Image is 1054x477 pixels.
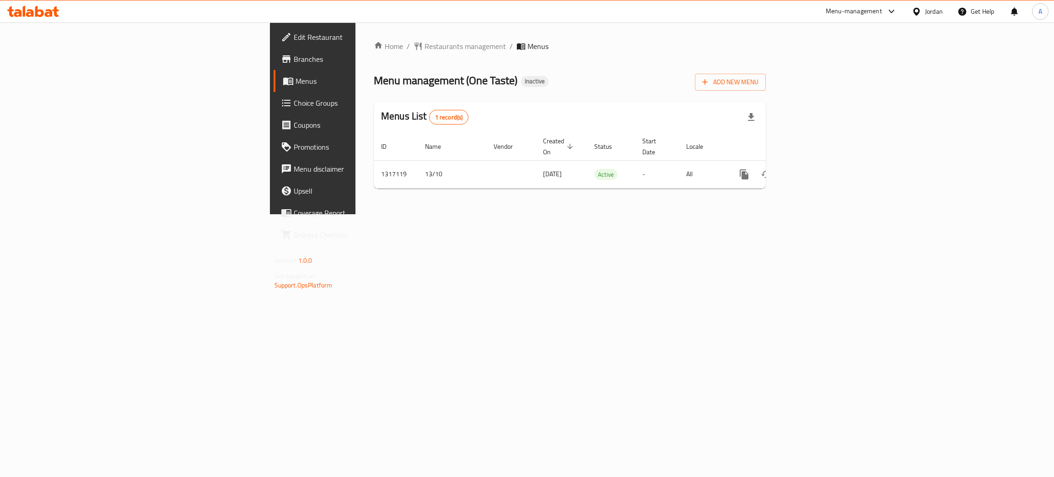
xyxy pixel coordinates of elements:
span: Upsell [294,185,439,196]
div: Export file [740,106,762,128]
span: Grocery Checklist [294,229,439,240]
span: Add New Menu [702,76,758,88]
a: Restaurants management [414,41,506,52]
a: Coupons [274,114,446,136]
span: ID [381,141,398,152]
div: Jordan [925,6,943,16]
a: Coverage Report [274,202,446,224]
span: Inactive [521,77,549,85]
span: Menus [296,76,439,87]
nav: breadcrumb [374,41,766,52]
button: more [733,163,755,185]
span: Restaurants management [425,41,506,52]
div: Total records count [429,110,469,125]
span: Choice Groups [294,98,439,108]
th: Actions [726,133,828,161]
span: Edit Restaurant [294,32,439,43]
span: A [1038,6,1042,16]
td: All [679,160,726,188]
td: 13/10 [418,160,486,188]
a: Menus [274,70,446,92]
span: Get support on: [274,270,317,282]
span: 1 record(s) [430,113,468,122]
span: Created On [543,136,576,157]
span: Version: [274,255,297,266]
span: Vendor [494,141,525,152]
span: Active [594,169,618,180]
div: Inactive [521,76,549,87]
span: Status [594,141,624,152]
a: Promotions [274,136,446,158]
a: Grocery Checklist [274,224,446,246]
span: [DATE] [543,168,562,180]
span: Branches [294,54,439,65]
button: Change Status [755,163,777,185]
span: Start Date [642,136,668,157]
td: - [635,160,679,188]
table: enhanced table [374,133,828,189]
span: Locale [686,141,715,152]
span: Menu disclaimer [294,163,439,174]
a: Support.OpsPlatform [274,279,333,291]
li: / [510,41,513,52]
a: Upsell [274,180,446,202]
a: Choice Groups [274,92,446,114]
span: Coupons [294,119,439,130]
a: Edit Restaurant [274,26,446,48]
a: Branches [274,48,446,70]
span: Coverage Report [294,207,439,218]
button: Add New Menu [695,74,766,91]
span: 1.0.0 [298,255,312,266]
span: Promotions [294,141,439,152]
span: Name [425,141,453,152]
span: Menus [527,41,549,52]
div: Menu-management [826,6,882,17]
h2: Menus List [381,109,468,125]
a: Menu disclaimer [274,158,446,180]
